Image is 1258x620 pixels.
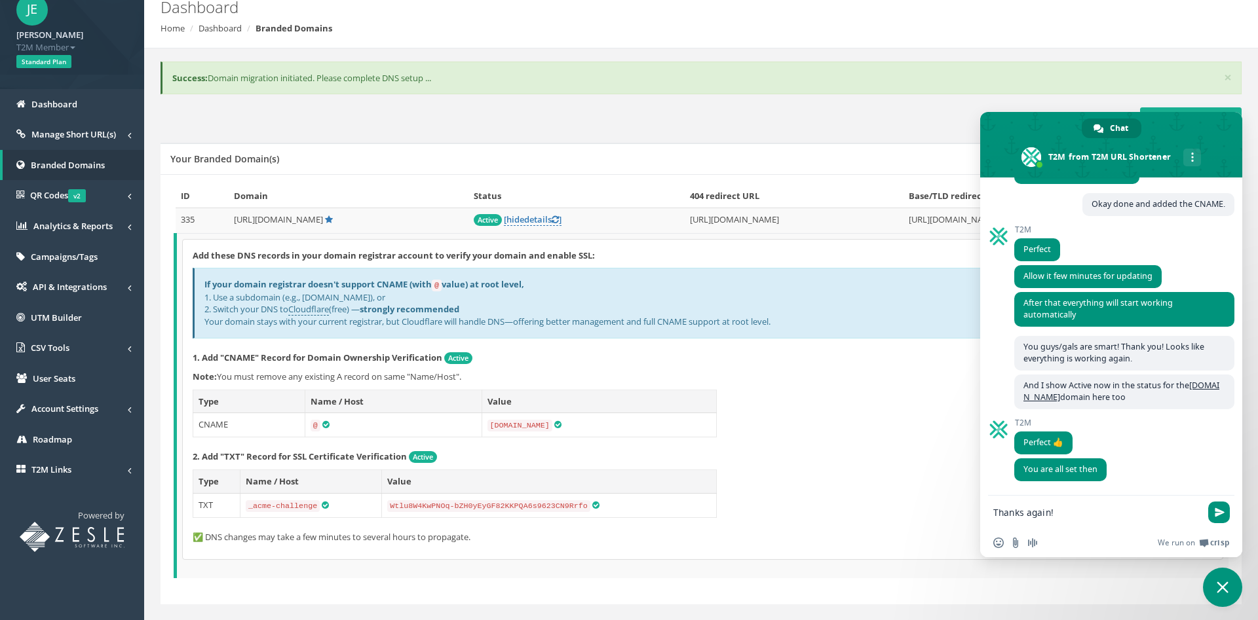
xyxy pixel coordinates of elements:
code: _acme-challenge [246,500,320,512]
span: Active [474,214,502,226]
th: Status [468,185,684,208]
span: Analytics & Reports [33,220,113,232]
h5: Your Branded Domain(s) [170,154,279,164]
span: Dashboard [31,98,77,110]
button: × [1224,71,1232,84]
b: If your domain registrar doesn't support CNAME (with value) at root level, [204,278,524,290]
span: Crisp [1210,538,1229,548]
span: T2M Links [31,464,71,475]
span: Send a file [1010,538,1021,548]
td: 335 [176,208,229,233]
img: T2M URL Shortener powered by Zesle Software Inc. [20,522,124,552]
span: Audio message [1027,538,1038,548]
span: Campaigns/Tags [31,251,98,263]
b: Note: [193,371,217,382]
div: 1. Use a subdomain (e.g., [DOMAIN_NAME]), or 2. Switch your DNS to (free) — Your domain stays wit... [193,268,1213,338]
a: Add New Domain [1140,107,1242,130]
span: Allow it few minutes for updating [1023,270,1153,282]
span: QR Codes [30,189,86,201]
textarea: Compose your message... [993,496,1203,528]
span: Active [409,451,437,463]
span: API & Integrations [33,281,107,293]
span: Manage Short URL(s) [31,128,116,140]
th: Type [193,470,240,494]
b: Success: [172,72,208,84]
span: User Seats [33,373,75,384]
span: Standard Plan [16,55,71,68]
span: hide [506,213,524,225]
p: ✅ DNS changes may take a few minutes to several hours to propagate. [193,531,1213,543]
span: Okay done and added the CNAME. [1092,198,1225,210]
span: Active [444,352,472,364]
a: Cloudflare [288,303,329,316]
a: Home [161,22,185,34]
span: Send [1208,501,1230,523]
code: Wtlu8W4KwPNOq-bZH0yEyGF82KKPQA6s9623CN9Rrfo [387,500,590,512]
th: Type [193,390,305,413]
td: [URL][DOMAIN_NAME] [904,208,1137,233]
td: TXT [193,494,240,518]
span: [URL][DOMAIN_NAME] [234,213,323,225]
a: [hidedetails] [504,213,562,226]
a: Chat [1082,119,1141,138]
span: Perfect 👍 [1023,437,1063,448]
code: @ [311,420,320,431]
th: Value [482,390,716,413]
span: T2M Member [16,41,128,54]
span: You are all set then [1023,464,1097,475]
code: @ [432,280,442,291]
th: ID [176,185,229,208]
code: [DOMAIN_NAME] [487,420,552,431]
strong: 1. Add "CNAME" Record for Domain Ownership Verification [193,352,442,363]
div: Domain migration initiated. Please complete DNS setup ... [161,62,1242,95]
b: strongly recommended [360,303,459,315]
th: Value [382,470,717,494]
th: Domain [229,185,469,208]
span: UTM Builder [31,312,82,323]
span: After that everything will start working automatically [1023,297,1173,320]
span: Insert an emoji [993,538,1004,548]
span: Branded Domains [31,159,105,171]
p: You must remove any existing A record on same "Name/Host". [193,371,1213,383]
th: Name / Host [305,390,482,413]
span: Chat [1110,119,1128,138]
span: You guys/gals are smart! Thank you! Looks like everything is working again. [1023,341,1204,364]
a: Default [325,213,333,225]
th: 404 redirect URL [685,185,904,208]
span: Powered by [78,509,124,521]
a: We run onCrisp [1158,538,1229,548]
span: Perfect [1023,244,1051,255]
a: Dashboard [199,22,242,34]
strong: 2. Add "TXT" Record for SSL Certificate Verification [193,450,407,462]
span: T2M [1014,418,1073,428]
span: Roadmap [33,433,72,445]
td: CNAME [193,413,305,437]
span: v2 [68,189,86,202]
span: CSV Tools [31,342,69,354]
a: [PERSON_NAME] T2M Member [16,26,128,53]
span: T2M [1014,225,1060,234]
strong: Add these DNS records in your domain registrar account to verify your domain and enable SSL: [193,249,595,261]
a: Close chat [1203,568,1242,607]
span: And I show Active now in the status for the domain here too [1023,380,1219,403]
th: Base/TLD redirect URL [904,185,1137,208]
span: Account Settings [31,403,98,414]
span: We run on [1158,538,1195,548]
strong: [PERSON_NAME] [16,29,83,41]
td: [URL][DOMAIN_NAME] [685,208,904,233]
th: Name / Host [240,470,381,494]
strong: Branded Domains [256,22,332,34]
a: [DOMAIN_NAME] [1023,380,1219,403]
